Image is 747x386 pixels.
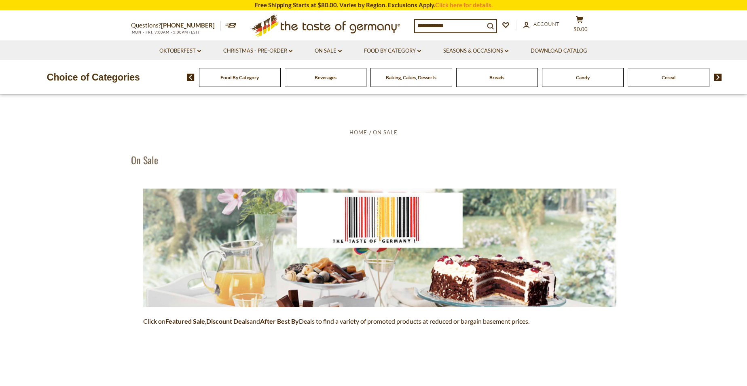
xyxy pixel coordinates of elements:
span: Account [533,21,559,27]
img: the-taste-of-germany-barcode-3.jpg [143,189,616,307]
p: Questions? [131,20,221,31]
a: Oktoberfest [159,47,201,55]
a: Download Catalog [531,47,587,55]
span: MON - FRI, 9:00AM - 5:00PM (EST) [131,30,200,34]
a: [PHONE_NUMBER] [161,21,215,29]
a: Baking, Cakes, Desserts [386,74,436,81]
h1: On Sale [131,154,158,166]
a: Home [349,129,367,136]
a: Beverages [315,74,336,81]
a: Christmas - PRE-ORDER [223,47,292,55]
span: Click on , and Deals to find a variety of promoted products at reduced or bargain basement prices. [143,317,529,325]
a: Seasons & Occasions [443,47,508,55]
a: Cereal [662,74,675,81]
a: On Sale [373,129,398,136]
a: Food By Category [220,74,259,81]
a: Account [523,20,559,29]
span: $0.00 [573,26,588,32]
strong: Featured Sale [165,317,205,325]
strong: After Best By [260,317,299,325]
img: next arrow [714,74,722,81]
a: On Sale [315,47,342,55]
a: Click here for details. [435,1,493,8]
strong: Discount Deals [206,317,250,325]
a: Food By Category [364,47,421,55]
button: $0.00 [568,16,592,36]
a: Breads [489,74,504,81]
img: previous arrow [187,74,195,81]
a: Candy [576,74,590,81]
